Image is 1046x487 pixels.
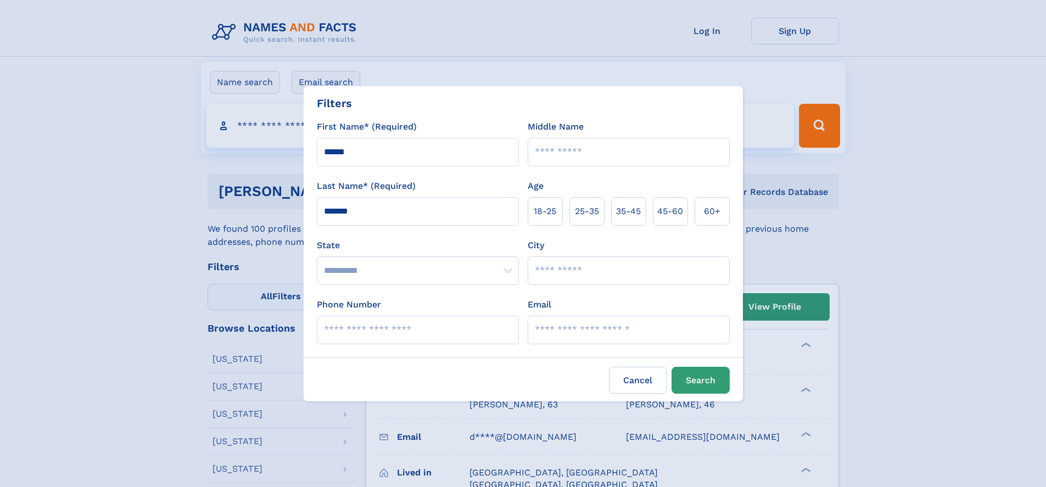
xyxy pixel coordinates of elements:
div: Filters [317,95,352,111]
label: Middle Name [528,120,584,133]
label: First Name* (Required) [317,120,417,133]
span: 18‑25 [534,205,556,218]
label: City [528,239,544,252]
span: 45‑60 [657,205,683,218]
label: Last Name* (Required) [317,180,416,193]
label: Age [528,180,544,193]
span: 35‑45 [616,205,641,218]
label: Phone Number [317,298,381,311]
span: 60+ [704,205,720,218]
label: Email [528,298,551,311]
label: Cancel [609,367,667,394]
label: State [317,239,519,252]
span: 25‑35 [575,205,599,218]
button: Search [672,367,730,394]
